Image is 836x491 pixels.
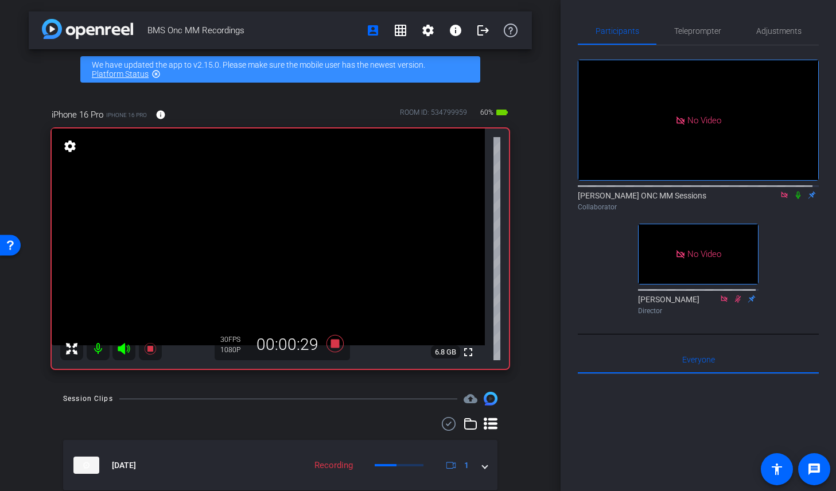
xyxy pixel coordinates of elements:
span: BMS Onc MM Recordings [147,19,359,42]
span: Participants [596,27,639,35]
img: Session clips [484,392,497,406]
img: thumb-nail [73,457,99,474]
span: FPS [228,336,240,344]
span: iPhone 16 Pro [52,108,103,121]
mat-icon: settings [62,139,78,153]
mat-icon: fullscreen [461,345,475,359]
mat-icon: settings [421,24,435,37]
span: Teleprompter [674,27,721,35]
mat-icon: accessibility [770,462,784,476]
mat-icon: cloud_upload [464,392,477,406]
img: app-logo [42,19,133,39]
div: 30 [220,335,249,344]
mat-icon: info [155,110,166,120]
div: Recording [309,459,359,472]
mat-expansion-panel-header: thumb-nail[DATE]Recording1 [63,440,497,490]
mat-icon: battery_std [495,106,509,119]
span: 60% [479,103,495,122]
span: Adjustments [756,27,802,35]
div: ROOM ID: 534799959 [400,107,467,124]
div: [PERSON_NAME] ONC MM Sessions [578,190,819,212]
mat-icon: info [449,24,462,37]
span: [DATE] [112,459,136,471]
mat-icon: grid_on [394,24,407,37]
div: Session Clips [63,393,113,404]
div: [PERSON_NAME] [638,294,759,316]
mat-icon: message [807,462,821,476]
span: Everyone [682,356,715,364]
div: We have updated the app to v2.15.0. Please make sure the mobile user has the newest version. [80,56,480,83]
a: Platform Status [92,69,149,79]
span: Destinations for your clips [464,392,477,406]
div: Director [638,306,759,316]
mat-icon: highlight_off [151,69,161,79]
div: 00:00:29 [249,335,326,354]
div: 1080P [220,345,249,354]
mat-icon: logout [476,24,490,37]
span: No Video [687,115,721,125]
span: iPhone 16 Pro [106,111,147,119]
span: No Video [687,249,721,259]
div: Collaborator [578,202,819,212]
mat-icon: account_box [366,24,380,37]
span: 1 [464,459,469,471]
span: 6.8 GB [431,345,460,359]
